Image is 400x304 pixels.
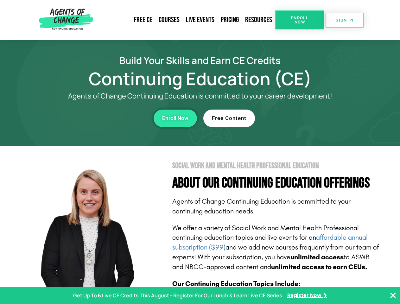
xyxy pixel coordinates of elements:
[285,16,314,24] span: Enroll Now
[95,13,275,27] nav: Menu
[154,110,197,127] a: Enroll Now
[326,13,364,28] a: SIGN IN
[183,13,218,27] a: Live Events
[20,71,381,86] h1: Continuing Education (CE)
[212,116,246,121] span: Free Content
[172,280,300,288] b: Our Continuing Education Topics Include:
[242,13,275,27] a: Resources
[203,110,255,127] a: Free Content
[271,263,367,271] b: unlimited access to earn CEUs.
[287,291,327,300] a: Register Now ❯
[290,253,344,261] b: unlimited access
[172,197,351,215] span: Agents of Change Continuing Education is committed to your continuing education needs!
[162,116,188,121] span: Enroll Now
[73,291,282,300] p: Get Up To 6 Live CE Credits This August - Register For Our Lunch & Learn Live CE Series
[172,176,381,190] h4: About Our Continuing Education Offerings
[172,223,381,272] p: We offer a variety of Social Work and Mental Health Professional continuing education topics and ...
[275,10,324,29] a: Enroll Now
[20,56,381,65] h2: Build Your Skills and Earn CE Credits
[389,292,397,299] button: Close Banner
[156,13,183,27] a: Courses
[172,162,381,170] h2: Social Work and Mental Health Professional Education
[131,13,156,27] a: Free CE
[336,18,353,22] span: SIGN IN
[45,92,355,100] p: Agents of Change Continuing Education is committed to your career development!
[218,13,242,27] a: Pricing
